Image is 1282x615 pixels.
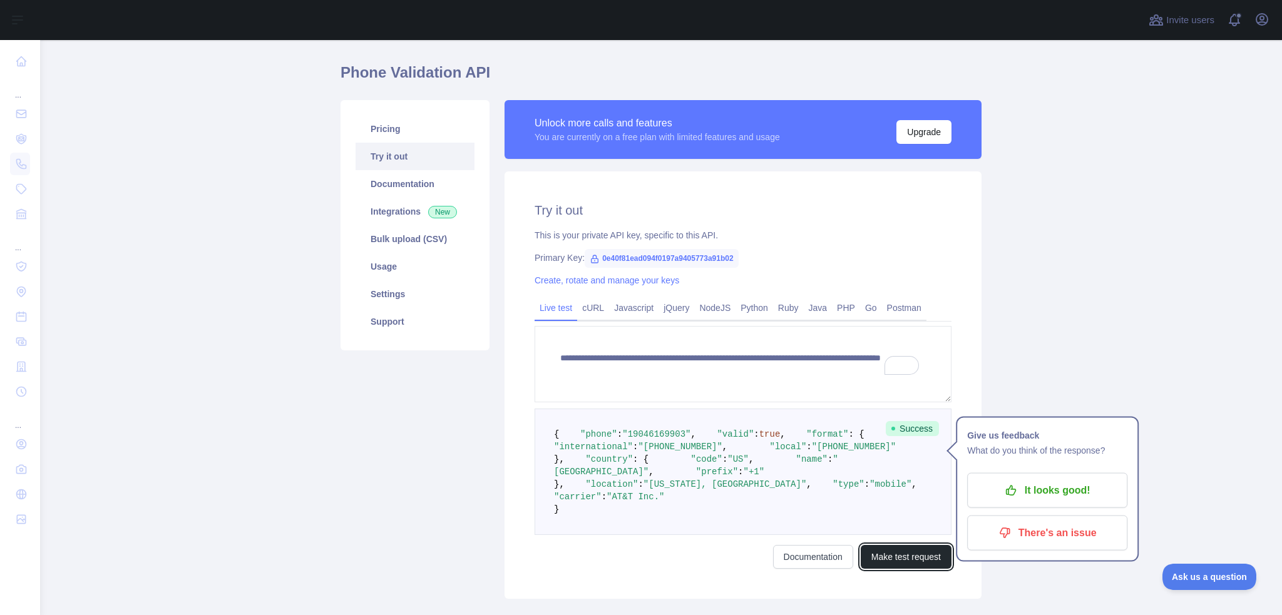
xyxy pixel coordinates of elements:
[886,421,939,436] span: Success
[967,516,1127,551] button: There's an issue
[535,201,951,219] h2: Try it out
[609,298,659,318] a: Javascript
[535,298,577,318] a: Live test
[535,252,951,264] div: Primary Key:
[861,545,951,569] button: Make test request
[738,467,743,477] span: :
[1146,10,1217,30] button: Invite users
[585,454,633,464] span: "country"
[341,63,982,93] h1: Phone Validation API
[727,454,749,464] span: "US"
[722,454,727,464] span: :
[1162,564,1257,590] iframe: Toggle Customer Support
[769,442,806,452] span: "local"
[804,298,833,318] a: Java
[607,492,664,502] span: "AT&T Inc."
[911,479,916,489] span: ,
[882,298,926,318] a: Postman
[535,229,951,241] div: This is your private API key, specific to this API.
[696,467,738,477] span: "prefix"
[812,442,896,452] span: "[PHONE_NUMBER]"
[617,429,622,439] span: :
[554,442,633,452] span: "international"
[356,170,474,198] a: Documentation
[356,280,474,308] a: Settings
[967,428,1127,443] h1: Give us feedback
[694,298,736,318] a: NodeJS
[535,326,951,402] textarea: To enrich screen reader interactions, please activate Accessibility in Grammarly extension settings
[554,454,838,477] span: "[GEOGRAPHIC_DATA]"
[585,249,739,268] span: 0e40f81ead094f0197a9405773a91b02
[796,454,828,464] span: "name"
[759,429,781,439] span: true
[780,429,785,439] span: ,
[633,442,638,452] span: :
[638,442,722,452] span: "[PHONE_NUMBER]"
[554,504,559,514] span: }
[849,429,864,439] span: : {
[554,429,559,439] span: {
[535,116,780,131] div: Unlock more calls and features
[649,467,654,477] span: ,
[773,298,804,318] a: Ruby
[736,298,773,318] a: Python
[806,442,811,452] span: :
[806,479,811,489] span: ,
[754,429,759,439] span: :
[1166,13,1214,28] span: Invite users
[633,454,649,464] span: : {
[356,115,474,143] a: Pricing
[535,131,780,143] div: You are currently on a free plan with limited features and usage
[977,480,1118,501] p: It looks good!
[722,442,727,452] span: ,
[833,479,864,489] span: "type"
[356,198,474,225] a: Integrations New
[428,206,457,218] span: New
[356,143,474,170] a: Try it out
[638,479,643,489] span: :
[356,308,474,335] a: Support
[690,454,722,464] span: "code"
[585,479,638,489] span: "location"
[967,473,1127,508] button: It looks good!
[659,298,694,318] a: jQuery
[10,228,30,253] div: ...
[773,545,853,569] a: Documentation
[356,253,474,280] a: Usage
[602,492,607,502] span: :
[806,429,848,439] span: "format"
[356,225,474,253] a: Bulk upload (CSV)
[967,443,1127,458] p: What do you think of the response?
[896,120,951,144] button: Upgrade
[717,429,754,439] span: "valid"
[577,298,609,318] a: cURL
[977,522,1118,544] p: There's an issue
[554,479,565,489] span: },
[554,492,602,502] span: "carrier"
[554,454,565,464] span: },
[749,454,754,464] span: ,
[828,454,833,464] span: :
[832,298,860,318] a: PHP
[535,275,679,285] a: Create, rotate and manage your keys
[869,479,911,489] span: "mobile"
[864,479,869,489] span: :
[10,75,30,100] div: ...
[622,429,690,439] span: "19046169903"
[644,479,806,489] span: "[US_STATE], [GEOGRAPHIC_DATA]"
[860,298,882,318] a: Go
[743,467,764,477] span: "+1"
[690,429,695,439] span: ,
[580,429,617,439] span: "phone"
[10,405,30,430] div: ...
